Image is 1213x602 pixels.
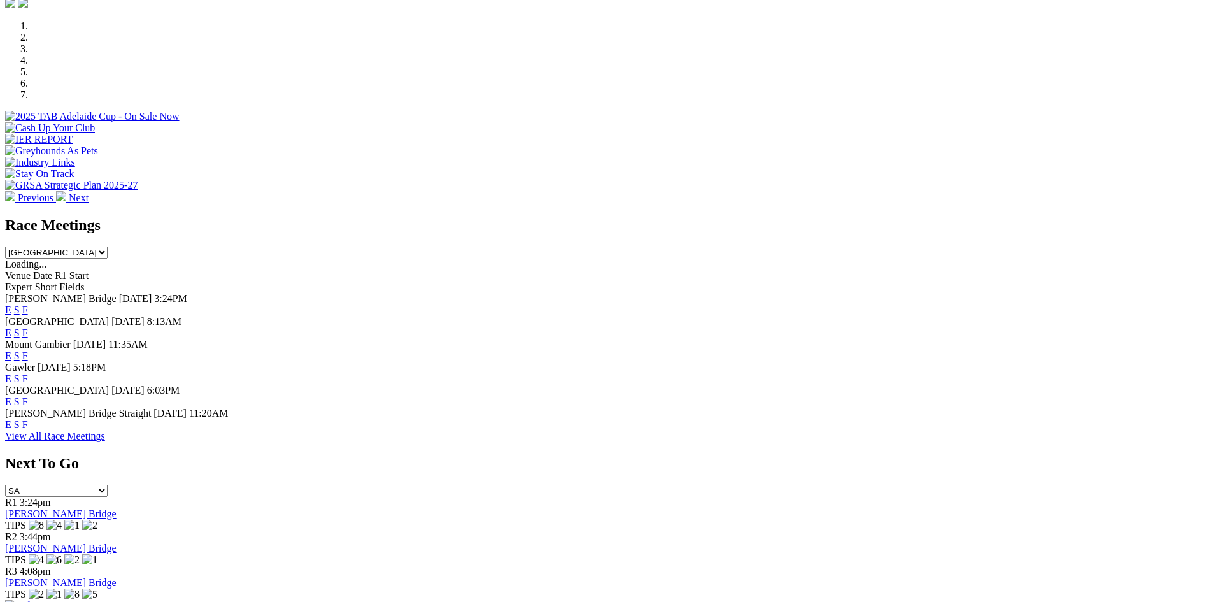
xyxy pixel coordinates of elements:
[82,554,97,566] img: 1
[154,293,187,304] span: 3:24PM
[5,396,11,407] a: E
[69,192,89,203] span: Next
[20,531,51,542] span: 3:44pm
[22,305,28,315] a: F
[35,282,57,292] span: Short
[111,385,145,396] span: [DATE]
[29,520,44,531] img: 8
[18,192,53,203] span: Previous
[55,270,89,281] span: R1 Start
[5,157,75,168] img: Industry Links
[5,145,98,157] img: Greyhounds As Pets
[5,419,11,430] a: E
[20,497,51,508] span: 3:24pm
[5,192,56,203] a: Previous
[73,339,106,350] span: [DATE]
[22,373,28,384] a: F
[73,362,106,373] span: 5:18PM
[14,327,20,338] a: S
[5,385,109,396] span: [GEOGRAPHIC_DATA]
[64,554,80,566] img: 2
[5,316,109,327] span: [GEOGRAPHIC_DATA]
[20,566,51,577] span: 4:08pm
[22,396,28,407] a: F
[29,589,44,600] img: 2
[147,316,181,327] span: 8:13AM
[46,589,62,600] img: 1
[111,316,145,327] span: [DATE]
[5,217,1208,234] h2: Race Meetings
[5,408,151,419] span: [PERSON_NAME] Bridge Straight
[5,362,35,373] span: Gawler
[5,531,17,542] span: R2
[5,293,117,304] span: [PERSON_NAME] Bridge
[29,554,44,566] img: 4
[56,192,89,203] a: Next
[119,293,152,304] span: [DATE]
[5,270,31,281] span: Venue
[5,543,117,554] a: [PERSON_NAME] Bridge
[46,520,62,531] img: 4
[108,339,148,350] span: 11:35AM
[82,589,97,600] img: 5
[64,589,80,600] img: 8
[14,350,20,361] a: S
[82,520,97,531] img: 2
[64,520,80,531] img: 1
[5,259,46,269] span: Loading...
[56,191,66,201] img: chevron-right-pager-white.svg
[153,408,187,419] span: [DATE]
[5,180,138,191] img: GRSA Strategic Plan 2025-27
[5,282,32,292] span: Expert
[22,419,28,430] a: F
[5,111,180,122] img: 2025 TAB Adelaide Cup - On Sale Now
[22,350,28,361] a: F
[14,396,20,407] a: S
[38,362,71,373] span: [DATE]
[5,566,17,577] span: R3
[5,339,71,350] span: Mount Gambier
[59,282,84,292] span: Fields
[5,577,117,588] a: [PERSON_NAME] Bridge
[5,134,73,145] img: IER REPORT
[5,554,26,565] span: TIPS
[22,327,28,338] a: F
[5,508,117,519] a: [PERSON_NAME] Bridge
[5,497,17,508] span: R1
[5,589,26,599] span: TIPS
[46,554,62,566] img: 6
[5,168,74,180] img: Stay On Track
[14,419,20,430] a: S
[5,305,11,315] a: E
[5,520,26,531] span: TIPS
[33,270,52,281] span: Date
[5,327,11,338] a: E
[189,408,229,419] span: 11:20AM
[5,350,11,361] a: E
[14,373,20,384] a: S
[14,305,20,315] a: S
[5,122,95,134] img: Cash Up Your Club
[5,431,105,441] a: View All Race Meetings
[147,385,180,396] span: 6:03PM
[5,455,1208,472] h2: Next To Go
[5,373,11,384] a: E
[5,191,15,201] img: chevron-left-pager-white.svg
